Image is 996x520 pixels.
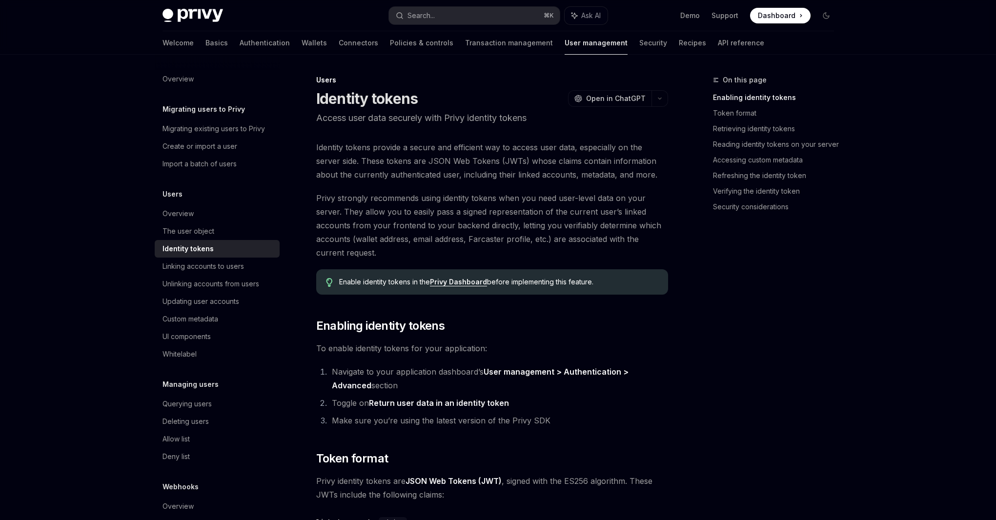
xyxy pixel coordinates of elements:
[339,31,378,55] a: Connectors
[723,74,767,86] span: On this page
[465,31,553,55] a: Transaction management
[316,341,668,355] span: To enable identity tokens for your application:
[155,293,280,310] a: Updating user accounts
[316,90,418,107] h1: Identity tokens
[155,120,280,138] a: Migrating existing users to Privy
[163,481,199,493] h5: Webhooks
[163,416,209,427] div: Deleting users
[713,121,842,137] a: Retrieving identity tokens
[155,275,280,293] a: Unlinking accounts from users
[163,348,197,360] div: Whitelabel
[155,240,280,258] a: Identity tokens
[713,168,842,183] a: Refreshing the identity token
[369,398,509,408] strong: Return user data in an identity token
[316,474,668,501] span: Privy identity tokens are , signed with the ES256 algorithm. These JWTs include the following cla...
[155,155,280,173] a: Import a batch of users
[818,8,834,23] button: Toggle dark mode
[713,183,842,199] a: Verifying the identity token
[155,448,280,465] a: Deny list
[163,260,244,272] div: Linking accounts to users
[316,451,388,466] span: Token format
[407,10,435,21] div: Search...
[680,11,700,20] a: Demo
[329,414,668,427] li: Make sure you’re using the latest version of the Privy SDK
[163,331,211,342] div: UI components
[389,7,560,24] button: Search...⌘K
[163,379,219,390] h5: Managing users
[163,208,194,220] div: Overview
[163,73,194,85] div: Overview
[163,31,194,55] a: Welcome
[163,9,223,22] img: dark logo
[316,318,445,334] span: Enabling identity tokens
[163,313,218,325] div: Custom metadata
[586,94,646,103] span: Open in ChatGPT
[163,278,259,290] div: Unlinking accounts from users
[390,31,453,55] a: Policies & controls
[163,103,245,115] h5: Migrating users to Privy
[713,137,842,152] a: Reading identity tokens on your server
[155,328,280,345] a: UI components
[326,278,333,287] svg: Tip
[155,345,280,363] a: Whitelabel
[329,365,668,392] li: Navigate to your application dashboard’s section
[240,31,290,55] a: Authentication
[544,12,554,20] span: ⌘ K
[163,398,212,410] div: Querying users
[316,140,668,181] span: Identity tokens provide a secure and efficient way to access user data, especially on the server ...
[205,31,228,55] a: Basics
[155,498,280,515] a: Overview
[163,188,183,200] h5: Users
[711,11,738,20] a: Support
[163,433,190,445] div: Allow list
[713,90,842,105] a: Enabling identity tokens
[750,8,811,23] a: Dashboard
[155,395,280,413] a: Querying users
[163,123,265,135] div: Migrating existing users to Privy
[155,310,280,328] a: Custom metadata
[155,258,280,275] a: Linking accounts to users
[316,111,668,125] p: Access user data securely with Privy identity tokens
[316,75,668,85] div: Users
[163,500,194,512] div: Overview
[565,31,628,55] a: User management
[339,277,658,287] span: Enable identity tokens in the before implementing this feature.
[568,90,651,107] button: Open in ChatGPT
[430,278,487,286] a: Privy Dashboard
[302,31,327,55] a: Wallets
[406,476,502,486] a: JSON Web Tokens (JWT)
[155,430,280,448] a: Allow list
[155,70,280,88] a: Overview
[713,152,842,168] a: Accessing custom metadata
[155,205,280,222] a: Overview
[581,11,601,20] span: Ask AI
[163,451,190,462] div: Deny list
[639,31,667,55] a: Security
[316,191,668,260] span: Privy strongly recommends using identity tokens when you need user-level data on your server. The...
[163,158,237,170] div: Import a batch of users
[163,243,214,255] div: Identity tokens
[155,222,280,240] a: The user object
[679,31,706,55] a: Recipes
[713,199,842,215] a: Security considerations
[713,105,842,121] a: Token format
[155,138,280,155] a: Create or import a user
[155,413,280,430] a: Deleting users
[163,225,214,237] div: The user object
[565,7,608,24] button: Ask AI
[718,31,764,55] a: API reference
[758,11,795,20] span: Dashboard
[329,396,668,410] li: Toggle on
[163,296,239,307] div: Updating user accounts
[163,140,237,152] div: Create or import a user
